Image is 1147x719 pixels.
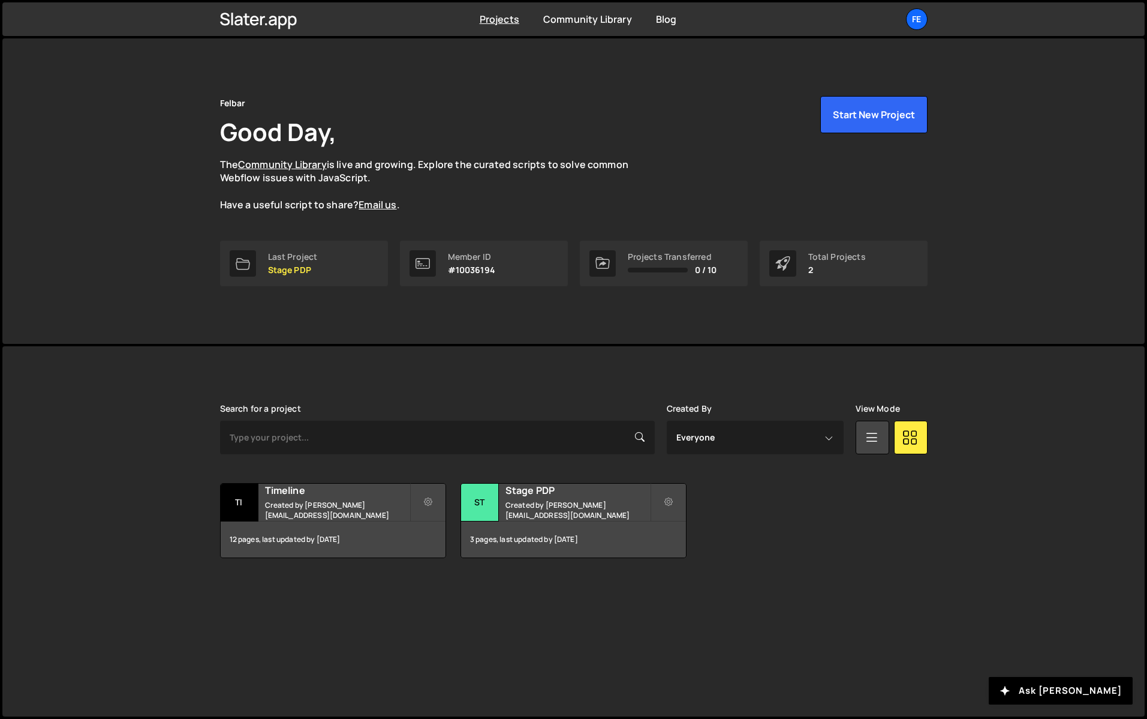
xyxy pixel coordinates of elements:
a: Blog [656,13,677,26]
div: St [461,484,499,522]
label: Created By [667,404,712,414]
a: Community Library [543,13,632,26]
p: 2 [808,265,866,275]
small: Created by [PERSON_NAME][EMAIL_ADDRESS][DOMAIN_NAME] [265,500,410,520]
button: Start New Project [820,96,928,133]
div: Projects Transferred [628,252,717,262]
div: 3 pages, last updated by [DATE] [461,522,686,558]
div: Last Project [268,252,318,262]
div: Felbar [220,96,246,110]
h2: Timeline [265,484,410,497]
div: Total Projects [808,252,866,262]
h2: Stage PDP [505,484,650,497]
label: View Mode [856,404,900,414]
div: Ti [221,484,258,522]
button: Ask [PERSON_NAME] [989,677,1133,705]
a: Ti Timeline Created by [PERSON_NAME][EMAIL_ADDRESS][DOMAIN_NAME] 12 pages, last updated by [DATE] [220,483,446,558]
h1: Good Day, [220,115,336,148]
a: Community Library [238,158,327,171]
p: The is live and growing. Explore the curated scripts to solve common Webflow issues with JavaScri... [220,158,652,212]
small: Created by [PERSON_NAME][EMAIL_ADDRESS][DOMAIN_NAME] [505,500,650,520]
div: Member ID [448,252,495,262]
input: Type your project... [220,421,655,454]
p: Stage PDP [268,265,318,275]
a: Projects [480,13,519,26]
span: 0 / 10 [695,265,717,275]
a: Last Project Stage PDP [220,241,388,286]
div: 12 pages, last updated by [DATE] [221,522,445,558]
a: St Stage PDP Created by [PERSON_NAME][EMAIL_ADDRESS][DOMAIN_NAME] 3 pages, last updated by [DATE] [460,483,687,558]
a: Fe [906,8,928,30]
label: Search for a project [220,404,301,414]
p: #10036194 [448,265,495,275]
a: Email us [359,198,396,211]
